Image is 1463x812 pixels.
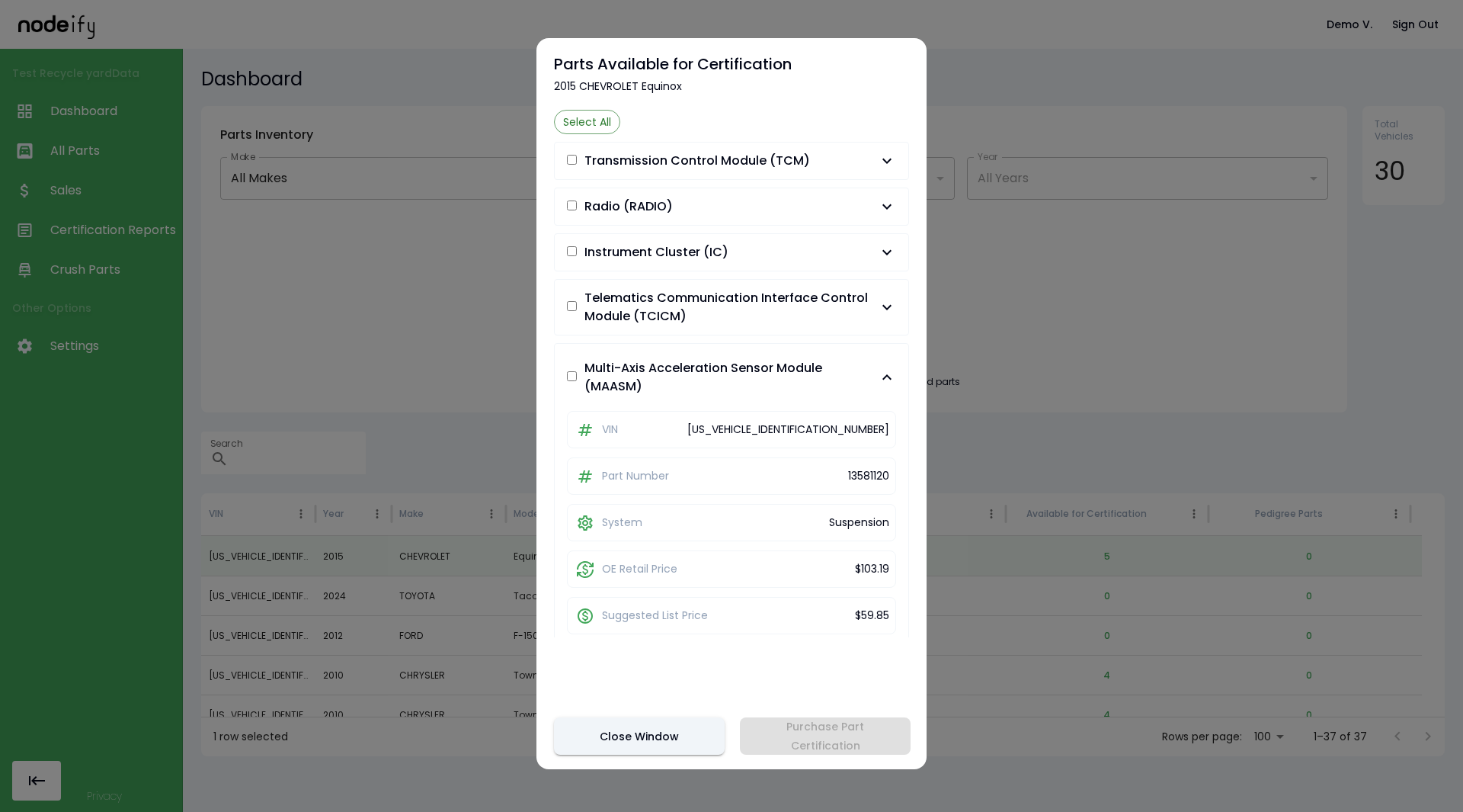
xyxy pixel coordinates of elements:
div: VIN [602,422,618,438]
div: 2GNALBEK4F6107383 [687,422,889,438]
p: Select All [563,114,611,130]
div: Suggested List Price [602,608,708,624]
div: Select All [554,110,620,134]
button: Multi-Axis Acceleration Sensor Module (MAASM) [555,344,908,411]
div: Part Number [602,468,669,485]
span: Instrument Cluster (IC) [584,243,728,262]
button: Radio (RADIO) [555,188,908,225]
span: Transmission Control Module (TCM) [584,152,810,170]
button: Close Window [554,717,725,755]
div: 13581120 [848,468,889,484]
button: Transmission Control Module (TCM) [555,143,908,179]
button: Telematics Communication Interface Control Module (TCICM) [555,280,908,335]
div: Parts Available for Certification [554,53,909,75]
span: Radio (RADIO) [584,197,673,216]
span: Telematics Communication Interface Control Module (TCICM) [584,289,878,326]
div: OE Retail Price [602,561,677,578]
div: $103.19 [855,561,889,577]
button: Instrument Cluster (IC) [555,234,908,271]
div: Suspension [829,515,889,531]
div: 2015 CHEVROLET Equinox [554,79,909,95]
div: $59.85 [855,608,889,624]
div: System [602,515,642,531]
span: Multi-Axis Acceleration Sensor Module (MAASM) [584,359,878,396]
